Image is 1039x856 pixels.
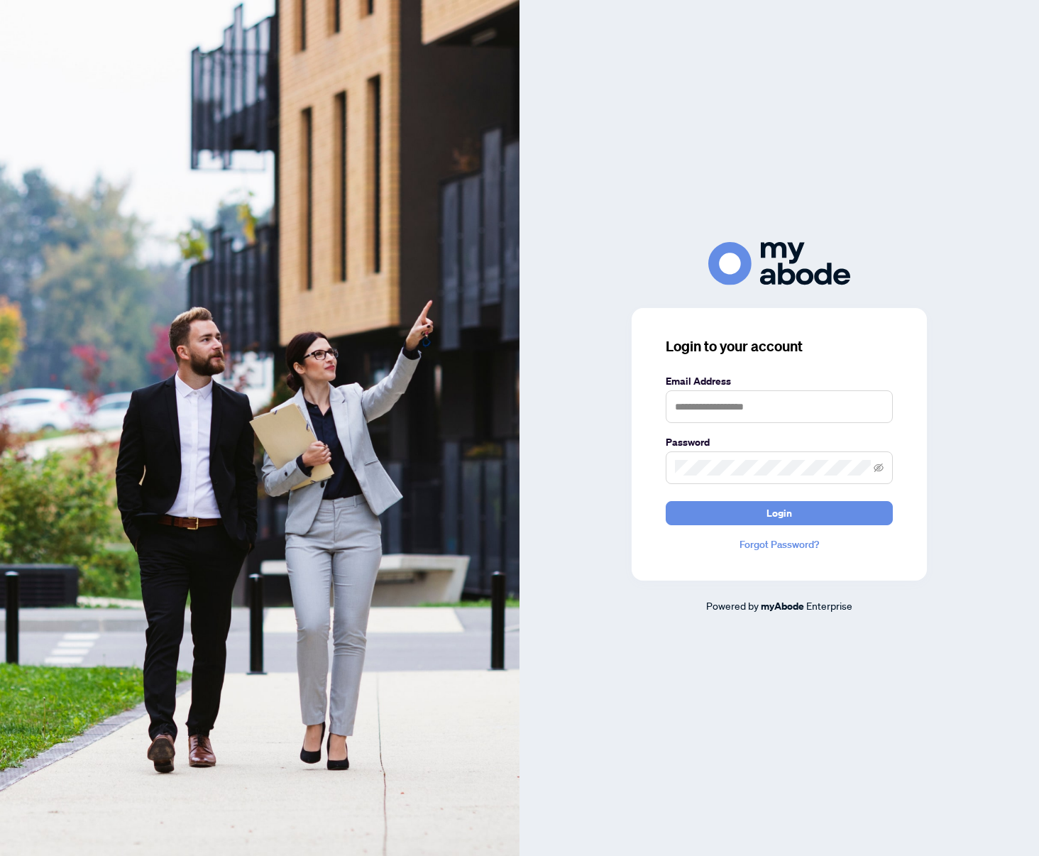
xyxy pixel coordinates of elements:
label: Email Address [666,373,893,389]
h3: Login to your account [666,336,893,356]
a: Forgot Password? [666,537,893,552]
a: myAbode [761,598,804,614]
span: Enterprise [806,599,852,612]
img: ma-logo [708,242,850,285]
span: Login [766,502,792,525]
label: Password [666,434,893,450]
span: eye-invisible [874,463,884,473]
button: Login [666,501,893,525]
span: Powered by [706,599,759,612]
